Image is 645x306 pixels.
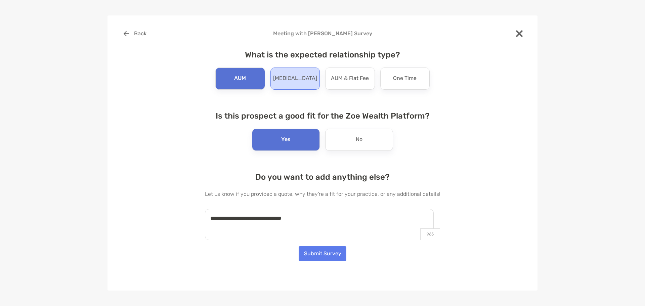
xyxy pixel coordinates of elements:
[205,50,440,59] h4: What is the expected relationship type?
[299,246,346,261] button: Submit Survey
[205,172,440,182] h4: Do you want to add anything else?
[118,26,152,41] button: Back
[205,190,440,198] p: Let us know if you provided a quote, why they're a fit for your practice, or any additional details!
[420,228,440,240] p: 965
[281,134,291,145] p: Yes
[124,31,129,36] img: button icon
[205,111,440,121] h4: Is this prospect a good fit for the Zoe Wealth Platform?
[118,30,527,37] h4: Meeting with [PERSON_NAME] Survey
[234,73,246,84] p: AUM
[516,30,523,37] img: close modal
[393,73,417,84] p: One Time
[331,73,369,84] p: AUM & Flat Fee
[273,73,317,84] p: [MEDICAL_DATA]
[356,134,362,145] p: No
